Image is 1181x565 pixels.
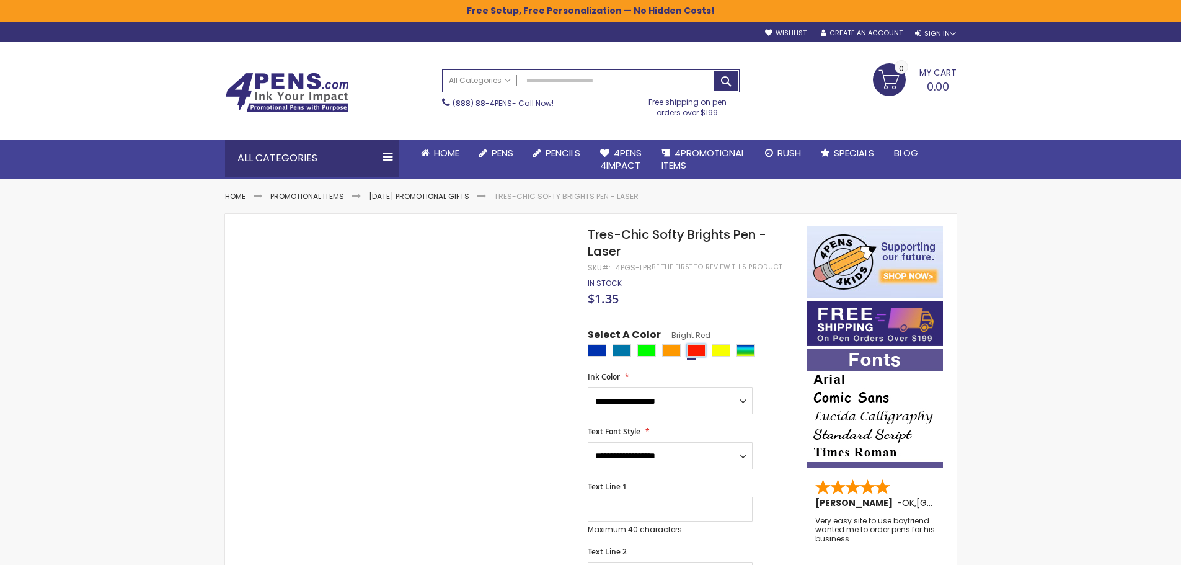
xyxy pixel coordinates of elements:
span: 4PROMOTIONAL ITEMS [661,146,745,172]
a: Pencils [523,140,590,167]
span: Tres-Chic Softy Brights Pen - Laser [588,226,766,260]
span: $1.35 [588,290,619,307]
img: font-personalization-examples [807,349,943,468]
a: Home [225,191,245,202]
span: Select A Color [588,328,661,345]
p: Maximum 40 characters [588,525,753,535]
span: Home [434,146,459,159]
span: - , [897,497,1007,509]
a: Specials [811,140,884,167]
div: Availability [588,278,622,288]
span: Pencils [546,146,580,159]
span: Bright Red [661,330,710,340]
iframe: Google Customer Reviews [1079,532,1181,565]
div: Bright Red [687,344,706,357]
span: Text Font Style [588,426,640,437]
a: Promotional Items [270,191,344,202]
span: 0 [899,63,904,74]
span: Specials [834,146,874,159]
span: Ink Color [588,371,620,382]
div: Orange [662,344,681,357]
span: 4Pens 4impact [600,146,642,172]
div: Aqua [613,344,631,357]
a: Home [411,140,469,167]
div: Sign In [915,29,956,38]
a: Create an Account [821,29,903,38]
img: Free shipping on orders over $199 [807,301,943,346]
span: OK [902,497,914,509]
span: Blog [894,146,918,159]
a: 0.00 0 [873,63,957,94]
span: All Categories [449,76,511,86]
a: Be the first to review this product [652,262,782,272]
span: Rush [777,146,801,159]
div: 4PGS-LPB [616,263,652,273]
span: In stock [588,278,622,288]
strong: SKU [588,262,611,273]
a: Rush [755,140,811,167]
span: 0.00 [927,79,949,94]
a: [DATE] Promotional Gifts [369,191,469,202]
div: Free shipping on pen orders over $199 [635,92,740,117]
span: [PERSON_NAME] [815,497,897,509]
a: Pens [469,140,523,167]
a: Wishlist [765,29,807,38]
span: Text Line 2 [588,546,627,557]
a: (888) 88-4PENS [453,98,512,109]
div: Blue [588,344,606,357]
div: Assorted [736,344,755,357]
a: 4Pens4impact [590,140,652,180]
li: Tres-Chic Softy Brights Pen - Laser [494,192,639,202]
span: [GEOGRAPHIC_DATA] [916,497,1007,509]
span: - Call Now! [453,98,554,109]
div: Very easy site to use boyfriend wanted me to order pens for his business [815,517,936,543]
a: Blog [884,140,928,167]
a: All Categories [443,70,517,91]
img: 4pens 4 kids [807,226,943,298]
div: All Categories [225,140,399,177]
div: Yellow [712,344,730,357]
div: Lime Green [637,344,656,357]
a: 4PROMOTIONALITEMS [652,140,755,180]
img: 4Pens Custom Pens and Promotional Products [225,73,349,112]
span: Pens [492,146,513,159]
span: Text Line 1 [588,481,627,492]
